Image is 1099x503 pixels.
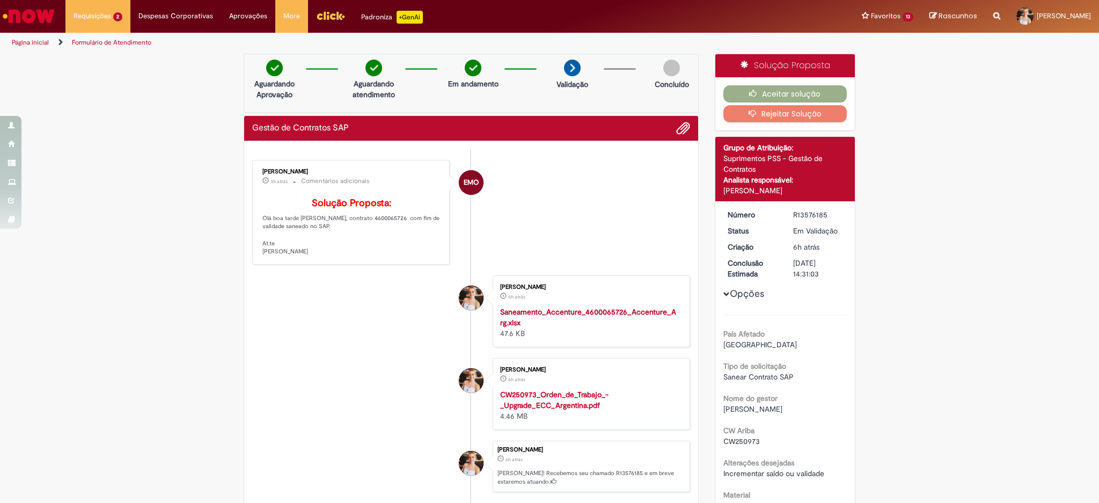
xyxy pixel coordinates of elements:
[505,456,523,463] span: 6h atrás
[459,451,483,476] div: Isabella Faria Sousa
[8,33,724,53] ul: Trilhas de página
[365,60,382,76] img: check-circle-green.png
[871,11,900,21] span: Favoritos
[939,11,977,21] span: Rascunhos
[793,242,843,252] div: 29/09/2025 11:30:59
[720,242,786,252] dt: Criação
[723,174,847,185] div: Analista responsável:
[505,456,523,463] time: 29/09/2025 11:30:59
[723,185,847,196] div: [PERSON_NAME]
[397,11,423,24] p: +GenAi
[508,294,525,300] span: 6h atrás
[556,79,588,90] p: Validação
[793,258,843,279] div: [DATE] 14:31:03
[262,198,441,256] p: Olá boa tarde [PERSON_NAME], contrato 4600065726 com fim de validade saneado no SAP. At.te [PERSO...
[1037,11,1091,20] span: [PERSON_NAME]
[720,258,786,279] dt: Conclusão Estimada
[715,54,855,77] div: Solução Proposta
[676,121,690,135] button: Adicionar anexos
[459,170,483,195] div: Elizandra Maria Oliveira Da Silva
[663,60,680,76] img: img-circle-grey.png
[720,209,786,220] dt: Número
[312,197,391,209] b: Solução Proposta:
[316,8,345,24] img: click_logo_yellow_360x200.png
[72,38,151,47] a: Formulário de Atendimento
[1,5,56,27] img: ServiceNow
[262,169,441,175] div: [PERSON_NAME]
[500,307,679,339] div: 47.6 KB
[465,60,481,76] img: check-circle-green.png
[459,286,483,310] div: Isabella Faria Sousa
[500,307,676,327] a: Saneamento_Accenture_4600065726_Accenture_Arg.xlsx
[723,404,782,414] span: [PERSON_NAME]
[723,361,786,371] b: Tipo de solicitação
[903,12,913,21] span: 13
[723,469,824,478] span: Incrementar saldo ou validade
[270,178,288,185] span: 3h atrás
[361,11,423,24] div: Padroniza
[464,170,479,195] span: EMO
[508,376,525,383] time: 29/09/2025 11:30:44
[448,78,499,89] p: Em andamento
[723,458,794,468] b: Alterações desejadas
[301,177,370,186] small: Comentários adicionais
[723,426,754,435] b: CW Ariba
[252,441,690,492] li: Isabella Faria Sousa
[723,85,847,103] button: Aceitar solução
[270,178,288,185] time: 29/09/2025 14:32:54
[500,390,609,410] a: CW250973_Orden_de_Trabajo_-_Upgrade_ECC_Argentina.pdf
[720,225,786,236] dt: Status
[793,242,819,252] time: 29/09/2025 11:30:59
[564,60,581,76] img: arrow-next.png
[508,376,525,383] span: 6h atrás
[723,372,794,382] span: Sanear Contrato SAP
[283,11,300,21] span: More
[508,294,525,300] time: 29/09/2025 11:30:57
[12,38,49,47] a: Página inicial
[229,11,267,21] span: Aprovações
[793,225,843,236] div: Em Validação
[723,490,750,500] b: Material
[113,12,122,21] span: 2
[723,142,847,153] div: Grupo de Atribuição:
[793,209,843,220] div: R13576185
[793,242,819,252] span: 6h atrás
[252,123,349,133] h2: Gestão de Contratos SAP Histórico de tíquete
[929,11,977,21] a: Rascunhos
[74,11,111,21] span: Requisições
[348,78,400,100] p: Aguardando atendimento
[723,436,760,446] span: CW250973
[655,79,689,90] p: Concluído
[248,78,301,100] p: Aguardando Aprovação
[497,469,684,486] p: [PERSON_NAME]! Recebemos seu chamado R13576185 e em breve estaremos atuando.
[266,60,283,76] img: check-circle-green.png
[500,367,679,373] div: [PERSON_NAME]
[723,340,797,349] span: [GEOGRAPHIC_DATA]
[723,329,765,339] b: País Afetado
[497,447,684,453] div: [PERSON_NAME]
[500,389,679,421] div: 4.46 MB
[500,284,679,290] div: [PERSON_NAME]
[138,11,213,21] span: Despesas Corporativas
[723,105,847,122] button: Rejeitar Solução
[723,393,778,403] b: Nome do gestor
[723,153,847,174] div: Suprimentos PSS - Gestão de Contratos
[459,368,483,393] div: Isabella Faria Sousa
